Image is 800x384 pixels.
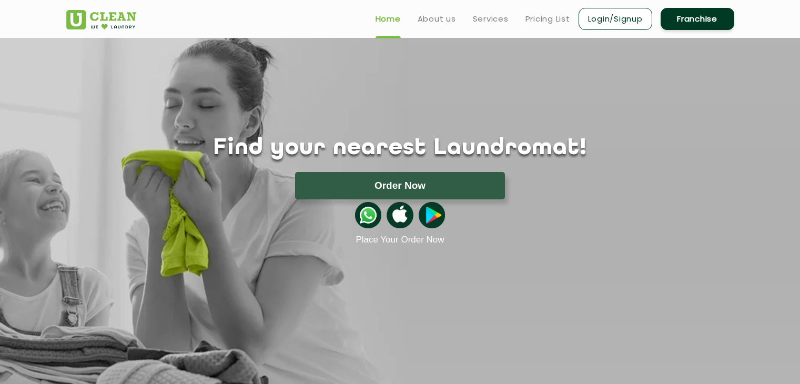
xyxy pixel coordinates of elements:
a: About us [418,13,456,25]
img: apple-icon.png [387,202,413,228]
img: whatsappicon.png [355,202,381,228]
a: Franchise [661,8,734,30]
img: playstoreicon.png [419,202,445,228]
button: Order Now [295,172,505,199]
a: Pricing List [525,13,570,25]
a: Services [473,13,509,25]
a: Place Your Order Now [356,235,444,245]
img: UClean Laundry and Dry Cleaning [66,10,136,29]
h1: Find your nearest Laundromat! [58,135,742,161]
a: Home [376,13,401,25]
a: Login/Signup [579,8,652,30]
